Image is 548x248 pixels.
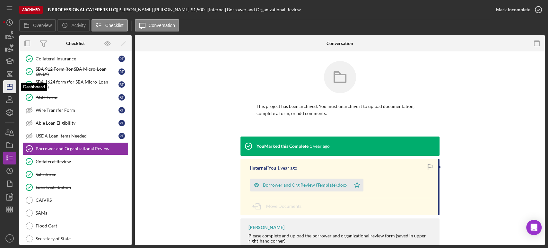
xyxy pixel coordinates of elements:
[118,56,125,62] div: R T
[22,78,128,91] a: SBA 1624 form (for SBA Micro-Loan ONLY)RT
[19,19,56,31] button: Overview
[57,19,90,31] button: Activity
[117,7,191,12] div: [PERSON_NAME] [PERSON_NAME] |
[91,19,128,31] button: Checklist
[118,68,125,75] div: R T
[22,207,128,219] a: SAMs
[36,159,128,164] div: Collateral Review
[22,142,128,155] a: Borrower and Organizational Review
[118,133,125,139] div: R T
[277,165,297,171] time: 2024-05-31 13:59
[36,223,128,228] div: Flood Cert
[118,94,125,101] div: R T
[118,81,125,88] div: R T
[36,210,128,216] div: SAMs
[118,120,125,126] div: R T
[36,79,118,90] div: SBA 1624 form (for SBA Micro-Loan ONLY)
[250,198,308,214] button: Move Documents
[149,23,175,28] label: Conversation
[118,107,125,113] div: R T
[496,3,530,16] div: Mark Incomplete
[36,198,128,203] div: CAIVRS
[19,6,43,14] div: Archived
[71,23,85,28] label: Activity
[22,181,128,194] a: Loan Distribution
[3,232,16,245] button: FC
[36,172,128,177] div: Salesforce
[490,3,545,16] button: Mark Incomplete
[8,237,12,240] text: FC
[257,144,309,149] div: You Marked this Complete
[309,144,330,149] time: 2024-05-31 13:59
[250,165,276,171] div: [Internal] You
[250,179,363,191] button: Borrower and Org Review (Template).docx
[22,219,128,232] a: Flood Cert
[22,194,128,207] a: CAIVRS
[248,225,284,230] div: [PERSON_NAME]
[191,7,206,12] div: $1,500
[263,182,347,188] div: Borrower and Org Review (Template).docx
[36,66,118,77] div: SBA 912 Form (for SBA Micro-Loan ONLY)
[526,220,542,235] div: Open Intercom Messenger
[36,185,128,190] div: Loan Distribution
[36,120,118,126] div: Able Loan Eligibility
[22,129,128,142] a: USDA Loan Items NeededRT
[22,52,128,65] a: Collateral InsuranceRT
[22,117,128,129] a: Able Loan EligibilityRT
[36,133,118,138] div: USDA Loan Items Needed
[257,103,423,117] p: This project has been archived. You must unarchive it to upload documentation, complete a form, o...
[36,95,118,100] div: ACH Form
[36,108,118,113] div: Wire Transfer Form
[135,19,179,31] button: Conversation
[36,56,118,61] div: Collateral Insurance
[22,65,128,78] a: SBA 912 Form (for SBA Micro-Loan ONLY)RT
[206,7,301,12] div: | [Internal] Borrower and Organizational Review
[66,41,85,46] div: Checklist
[36,146,128,151] div: Borrower and Organizational Review
[22,168,128,181] a: Salesforce
[48,7,116,12] b: B PROFESSIONAL CATERERS LLC
[36,236,128,241] div: Secretary of State
[33,23,52,28] label: Overview
[22,232,128,245] a: Secretary of State
[22,104,128,117] a: Wire Transfer FormRT
[22,155,128,168] a: Collateral Review
[22,91,128,104] a: ACH FormRT
[266,203,301,209] span: Move Documents
[326,41,353,46] div: Conversation
[105,23,124,28] label: Checklist
[48,7,117,12] div: |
